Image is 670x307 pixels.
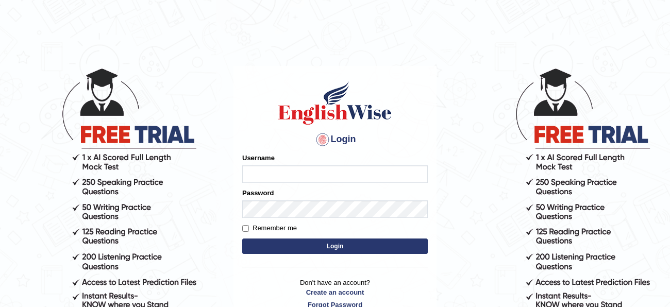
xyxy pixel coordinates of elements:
label: Password [242,188,274,198]
label: Remember me [242,223,297,233]
input: Remember me [242,225,249,232]
a: Create an account [242,287,428,297]
img: Logo of English Wise sign in for intelligent practice with AI [276,80,394,126]
button: Login [242,238,428,254]
label: Username [242,153,275,163]
h4: Login [242,131,428,148]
